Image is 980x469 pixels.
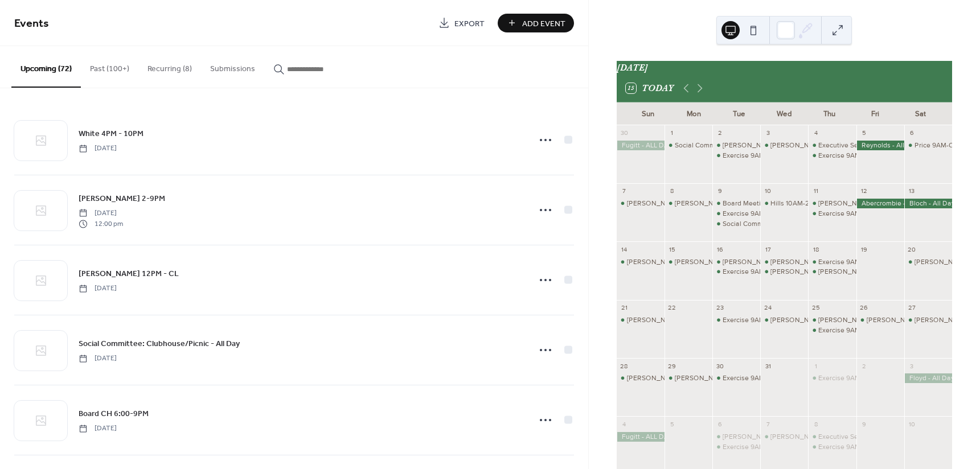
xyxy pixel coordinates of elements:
[764,303,772,312] div: 24
[770,141,860,150] div: [PERSON_NAME] 12PM-4PM
[79,283,117,294] span: [DATE]
[723,219,819,229] div: Social Committee CH 10AM- CL
[808,209,856,219] div: Exercise 9AM-10AM
[622,80,678,96] button: 15Today
[808,257,856,267] div: Exercise 9AM-10AM
[712,432,760,442] div: Cupp 11AM-4PM
[818,373,880,383] div: Exercise 9AM-10AM
[811,129,820,137] div: 4
[668,129,676,137] div: 1
[522,18,565,30] span: Add Event
[620,303,629,312] div: 21
[764,361,772,370] div: 31
[79,337,240,350] a: Social Committee: Clubhouse/Picnic - All Day
[498,14,574,32] a: Add Event
[764,129,772,137] div: 3
[760,432,808,442] div: Eaton 12PM-4PM
[712,442,760,452] div: Exercise 9AM-10AM
[860,187,868,195] div: 12
[723,209,784,219] div: Exercise 9AM-10AM
[723,257,813,267] div: [PERSON_NAME] 12PM-4PM
[811,419,820,428] div: 8
[915,141,957,150] div: Price 9AM-CL
[723,442,784,452] div: Exercise 9AM-10AM
[808,151,856,161] div: Exercise 9AM-10AM
[79,128,143,140] span: White 4PM - 10PM
[79,143,117,154] span: [DATE]
[79,353,117,364] span: [DATE]
[904,373,952,383] div: Floyd - All Day
[668,245,676,253] div: 15
[818,326,880,335] div: Exercise 9AM-10AM
[723,141,811,150] div: [PERSON_NAME] 11AM-4PM
[79,127,143,140] a: White 4PM - 10PM
[818,442,880,452] div: Exercise 9AM-10AM
[14,13,49,35] span: Events
[808,432,856,442] div: Executive Session 6PM-9PM
[807,102,852,125] div: Thu
[818,209,880,219] div: Exercise 9AM-10AM
[626,102,671,125] div: Sun
[712,373,760,383] div: Exercise 9AM-10AM
[617,199,665,208] div: Gardner 2PM - 5PM
[723,199,801,208] div: Board Meeting 5PM-9PM
[712,151,760,161] div: Exercise 9AM-10AM
[617,315,665,325] div: Floyd 12PM - 8PM
[79,193,165,205] span: [PERSON_NAME] 2-9PM
[808,267,856,277] div: Goddard-Bradford 12PM - 7PM
[808,373,856,383] div: Exercise 9AM-10AM
[716,187,724,195] div: 9
[818,257,880,267] div: Exercise 9AM-10AM
[79,267,179,280] a: [PERSON_NAME] 12PM - CL
[860,419,868,428] div: 9
[671,102,716,125] div: Mon
[454,18,485,30] span: Export
[716,245,724,253] div: 16
[79,338,240,350] span: Social Committee: Clubhouse/Picnic - All Day
[818,141,908,150] div: Executive Session 6PM-9PM
[818,267,911,277] div: [PERSON_NAME] 12PM - 7PM
[716,129,724,137] div: 2
[908,187,916,195] div: 13
[908,361,916,370] div: 3
[852,102,898,125] div: Fri
[764,419,772,428] div: 7
[79,408,149,420] span: Board CH 6:00-9PM
[856,141,904,150] div: Reynolds - All Day
[760,267,808,277] div: Jesson CH 4PM-CL
[723,432,811,442] div: [PERSON_NAME] 11AM-4PM
[897,102,943,125] div: Sat
[79,268,179,280] span: [PERSON_NAME] 12PM - CL
[770,315,855,325] div: [PERSON_NAME] 4PM - CL
[617,61,952,75] div: [DATE]
[620,245,629,253] div: 14
[79,407,149,420] a: Board CH 6:00-9PM
[620,419,629,428] div: 4
[818,151,880,161] div: Exercise 9AM-10AM
[904,257,952,267] div: Wilcox 8AM-6PM
[808,199,856,208] div: Blaine 10AM - 3PM
[665,373,712,383] div: Brewer CH 12PM- CL
[675,257,766,267] div: [PERSON_NAME] 4PM - 9PM
[723,151,784,161] div: Exercise 9AM-10AM
[712,141,760,150] div: Cupp 11AM-4PM
[908,419,916,428] div: 10
[818,199,912,208] div: [PERSON_NAME] 10AM - 3PM
[627,315,720,325] div: [PERSON_NAME] 12PM - 8PM
[760,199,808,208] div: Hills 10AM-2PM
[811,245,820,253] div: 18
[712,199,760,208] div: Board Meeting 5PM-9PM
[79,219,123,229] span: 12:00 pm
[908,129,916,137] div: 6
[716,419,724,428] div: 6
[79,192,165,205] a: [PERSON_NAME] 2-9PM
[79,423,117,434] span: [DATE]
[723,373,784,383] div: Exercise 9AM-10AM
[81,46,138,87] button: Past (100+)
[764,187,772,195] div: 10
[770,267,852,277] div: [PERSON_NAME] 4PM-CL
[770,257,860,267] div: [PERSON_NAME] 12PM-4PM
[811,361,820,370] div: 1
[716,303,724,312] div: 23
[860,303,868,312] div: 26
